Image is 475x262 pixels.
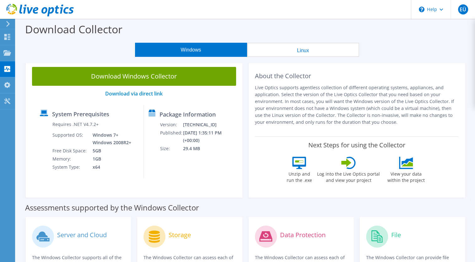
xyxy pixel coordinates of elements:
td: Published: [160,129,183,145]
td: Size: [160,145,183,153]
td: [DATE] 1:35:11 PM (+00:00) [183,129,239,145]
a: Download via direct link [105,90,163,97]
td: [TECHNICAL_ID] [183,121,239,129]
td: Version: [160,121,183,129]
label: Next Steps for using the Collector [308,141,405,149]
td: System Type: [52,163,88,171]
td: 5GB [88,147,132,155]
button: Windows [135,43,247,57]
svg: \n [419,7,424,12]
label: System Prerequisites [52,111,109,117]
a: Download Windows Collector [32,67,236,86]
label: Unzip and run the .exe [285,169,314,183]
label: Package Information [159,111,216,117]
span: EÜ [458,4,468,14]
label: Data Protection [280,232,326,238]
td: x64 [88,163,132,171]
label: Log into the Live Optics portal and view your project [317,169,380,183]
label: Assessments supported by the Windows Collector [25,205,199,211]
td: 29.4 MB [183,145,239,153]
label: Storage [169,232,191,238]
td: Windows 7+ Windows 2008R2+ [88,131,132,147]
button: Linux [247,43,359,57]
td: Free Disk Space: [52,147,88,155]
td: Memory: [52,155,88,163]
label: Server and Cloud [57,232,107,238]
td: 1GB [88,155,132,163]
label: File [391,232,401,238]
label: Download Collector [25,22,122,36]
h2: About the Collector [255,72,459,80]
td: Supported OS: [52,131,88,147]
label: View your data within the project [383,169,429,183]
p: Live Optics supports agentless collection of different operating systems, appliances, and applica... [255,84,459,126]
label: Requires .NET V4.7.2+ [52,121,99,128]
